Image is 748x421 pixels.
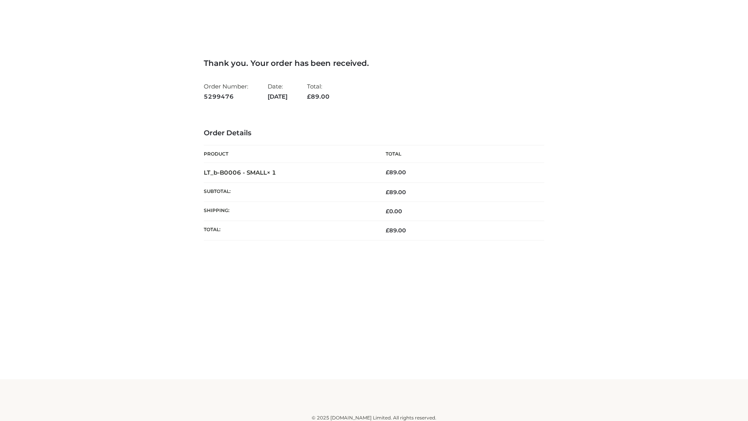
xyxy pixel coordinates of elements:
[204,129,544,138] h3: Order Details
[204,145,374,163] th: Product
[386,169,406,176] bdi: 89.00
[386,227,389,234] span: £
[307,93,330,100] span: 89.00
[386,189,406,196] span: 89.00
[386,169,389,176] span: £
[307,80,330,103] li: Total:
[204,221,374,240] th: Total:
[204,182,374,202] th: Subtotal:
[386,227,406,234] span: 89.00
[386,208,402,215] bdi: 0.00
[204,202,374,221] th: Shipping:
[267,169,276,176] strong: × 1
[386,189,389,196] span: £
[204,58,544,68] h3: Thank you. Your order has been received.
[204,92,248,102] strong: 5299476
[204,80,248,103] li: Order Number:
[268,92,288,102] strong: [DATE]
[268,80,288,103] li: Date:
[386,208,389,215] span: £
[307,93,311,100] span: £
[204,169,276,176] strong: LT_b-B0006 - SMALL
[374,145,544,163] th: Total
